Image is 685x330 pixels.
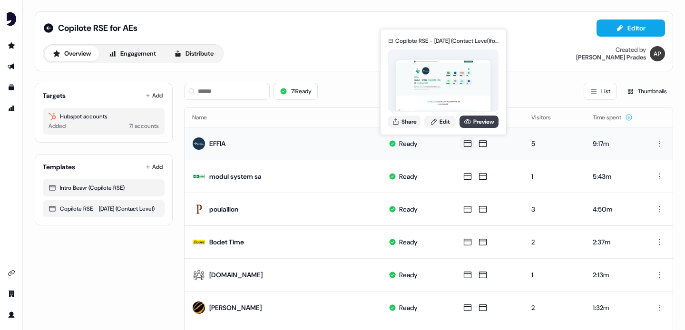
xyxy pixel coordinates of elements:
[576,54,646,61] div: [PERSON_NAME] Prades
[584,83,616,100] button: List
[597,24,665,34] a: Editor
[58,22,137,34] span: Copilote RSE for AEs
[399,270,418,280] div: Ready
[399,172,418,181] div: Ready
[531,109,562,126] button: Visitors
[4,80,19,95] a: Go to templates
[593,270,636,280] div: 2:13m
[209,204,238,214] div: poulaillon
[531,237,577,247] div: 2
[531,172,577,181] div: 1
[593,303,636,312] div: 1:32m
[531,204,577,214] div: 3
[531,139,577,148] div: 5
[49,112,159,121] div: Hubspot accounts
[399,237,418,247] div: Ready
[593,109,633,126] button: Time spent
[49,121,66,131] div: Added
[396,60,490,113] img: asset preview
[166,46,222,61] button: Distribute
[43,162,75,172] div: Templates
[209,303,262,312] div: [PERSON_NAME]
[45,46,99,61] button: Overview
[129,121,159,131] div: 71 accounts
[399,139,418,148] div: Ready
[4,286,19,301] a: Go to team
[274,83,318,100] button: 71Ready
[399,303,418,312] div: Ready
[101,46,164,61] button: Engagement
[144,89,165,102] button: Add
[620,83,673,100] button: Thumbnails
[4,307,19,322] a: Go to profile
[388,116,421,128] button: Share
[597,19,665,37] button: Editor
[616,46,646,54] div: Created by
[49,204,159,214] div: Copilote RSE - [DATE] (Contact Level)
[209,270,263,280] div: [DOMAIN_NAME]
[650,46,665,61] img: Alexis
[144,160,165,174] button: Add
[593,172,636,181] div: 5:43m
[460,116,499,128] a: Preview
[531,270,577,280] div: 1
[209,172,262,181] div: modul system sa
[593,139,636,148] div: 9:17m
[4,265,19,281] a: Go to integrations
[43,91,66,100] div: Targets
[395,36,499,46] div: Copilote RSE - [DATE] (Contact Level) for EFFIA
[209,139,225,148] div: EFFIA
[49,183,159,193] div: Intro Beavr (Copilote RSE)
[531,303,577,312] div: 2
[209,237,244,247] div: Bodet Time
[399,204,418,214] div: Ready
[593,237,636,247] div: 2:37m
[4,101,19,116] a: Go to attribution
[4,38,19,53] a: Go to prospects
[4,59,19,74] a: Go to outbound experience
[593,204,636,214] div: 4:50m
[424,116,456,128] a: Edit
[192,109,218,126] button: Name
